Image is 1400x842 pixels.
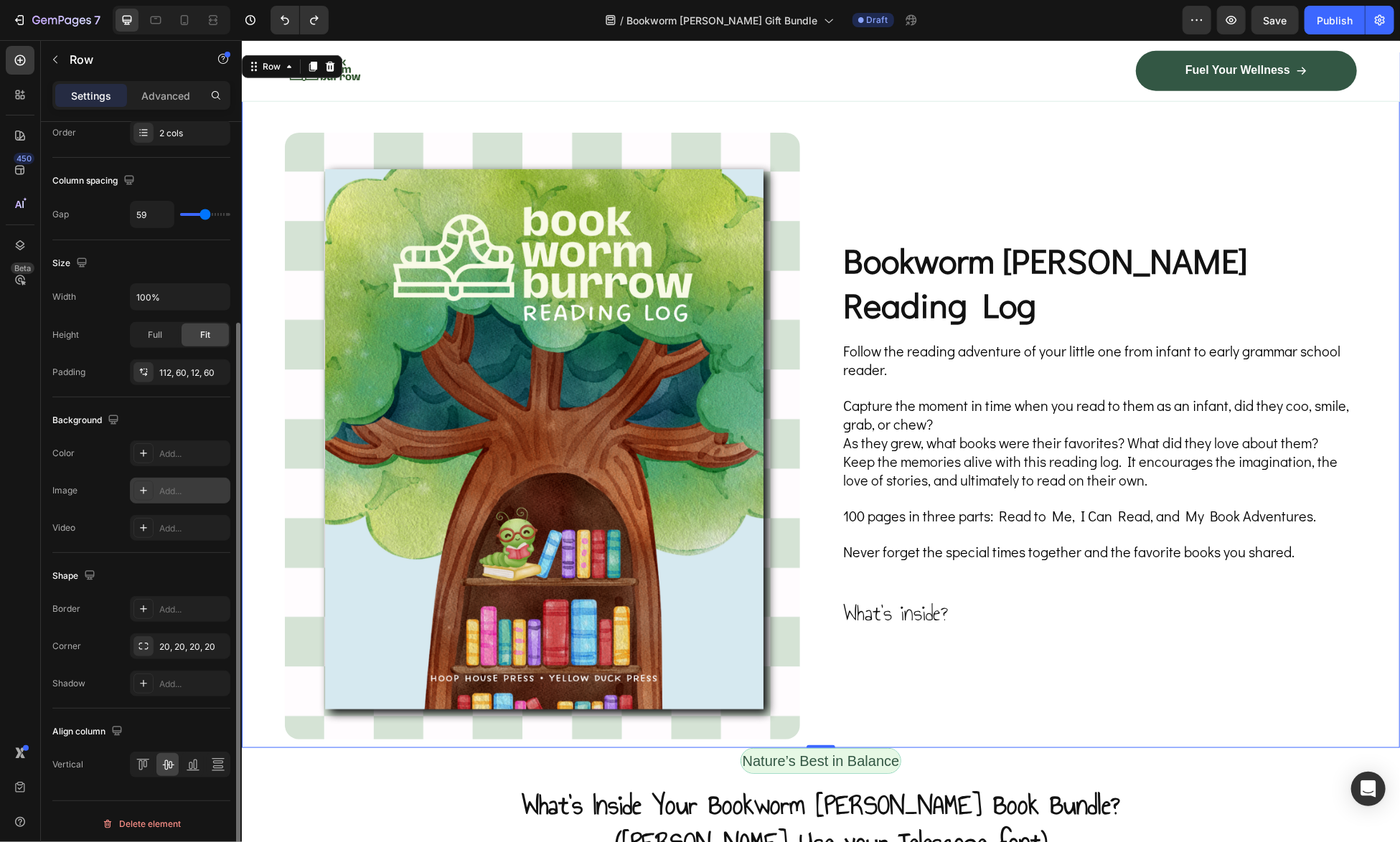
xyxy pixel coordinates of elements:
[1305,6,1365,34] button: Publish
[52,208,69,221] div: Gap
[102,815,181,833] div: Delete element
[200,328,210,341] span: Fit
[159,127,227,140] div: 2 cols
[601,557,1116,590] h2: Rich Text Editor. Editing area: main
[501,710,658,732] p: Nature’s Best in Balance
[52,254,90,273] div: Size
[131,202,174,227] input: Auto
[14,153,34,164] div: 450
[52,640,81,653] div: Corner
[148,328,162,341] span: Full
[159,522,227,535] div: Add...
[52,366,85,379] div: Padding
[43,745,1115,823] h2: What’s Inside Your Bookworm [PERSON_NAME] Book Bundle? - ([PERSON_NAME] Use your Telescope font)
[602,301,1099,339] span: Follow the reading adventure of your little one from infant to early grammar school reader.
[627,13,818,28] span: Bookworm [PERSON_NAME] Gift Bundle
[159,640,227,653] div: 20, 20, 20, 20
[94,11,100,29] p: 7
[18,20,42,33] div: Row
[52,411,122,430] div: Background
[602,466,1075,485] span: 100 pages in three parts: Read to Me, I Can Read, and My Book Adventures.
[601,197,1116,289] h2: Rich Text Editor. Editing area: main
[52,813,230,836] button: Delete element
[601,301,1116,523] div: Rich Text Editor. Editing area: main
[621,13,624,28] span: /
[159,485,227,498] div: Add...
[602,356,1108,393] span: Capture the moment in time when you read to them as an infant, did they coo, smile, grab, or chew?
[602,198,1114,288] p: Bookworm [PERSON_NAME] Reading Log
[159,448,227,460] div: Add...
[1251,6,1299,34] button: Save
[70,51,192,68] p: Row
[52,484,77,497] div: Image
[71,88,111,103] p: Settings
[52,521,75,534] div: Video
[141,88,190,103] p: Advanced
[271,6,329,34] div: Undo/Redo
[52,447,75,460] div: Color
[867,14,888,27] span: Draft
[11,262,34,274] div: Beta
[131,284,230,310] input: Auto
[602,393,1077,412] span: As they grew, what books were their favorites? What did they love about them?
[52,171,138,191] div: Column spacing
[159,678,227,691] div: Add...
[52,677,85,690] div: Shadow
[1351,772,1386,806] div: Open Intercom Messenger
[602,412,1096,449] span: Keep the memories alive with this reading log. It encourages the imagination, the love of stories...
[52,290,76,303] div: Width
[242,40,1400,842] iframe: Design area
[52,126,76,139] div: Order
[52,602,80,615] div: Border
[159,603,227,616] div: Add...
[52,758,83,771] div: Vertical
[602,559,1114,589] p: What's inside?
[159,366,227,379] div: 112, 60, 12, 60
[52,722,126,742] div: Align column
[6,6,107,34] button: 7
[602,502,1053,521] span: Never forget the special times together and the favorite books you shared.
[52,328,79,341] div: Height
[1264,14,1287,27] span: Save
[52,567,98,586] div: Shape
[1317,13,1353,28] div: Publish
